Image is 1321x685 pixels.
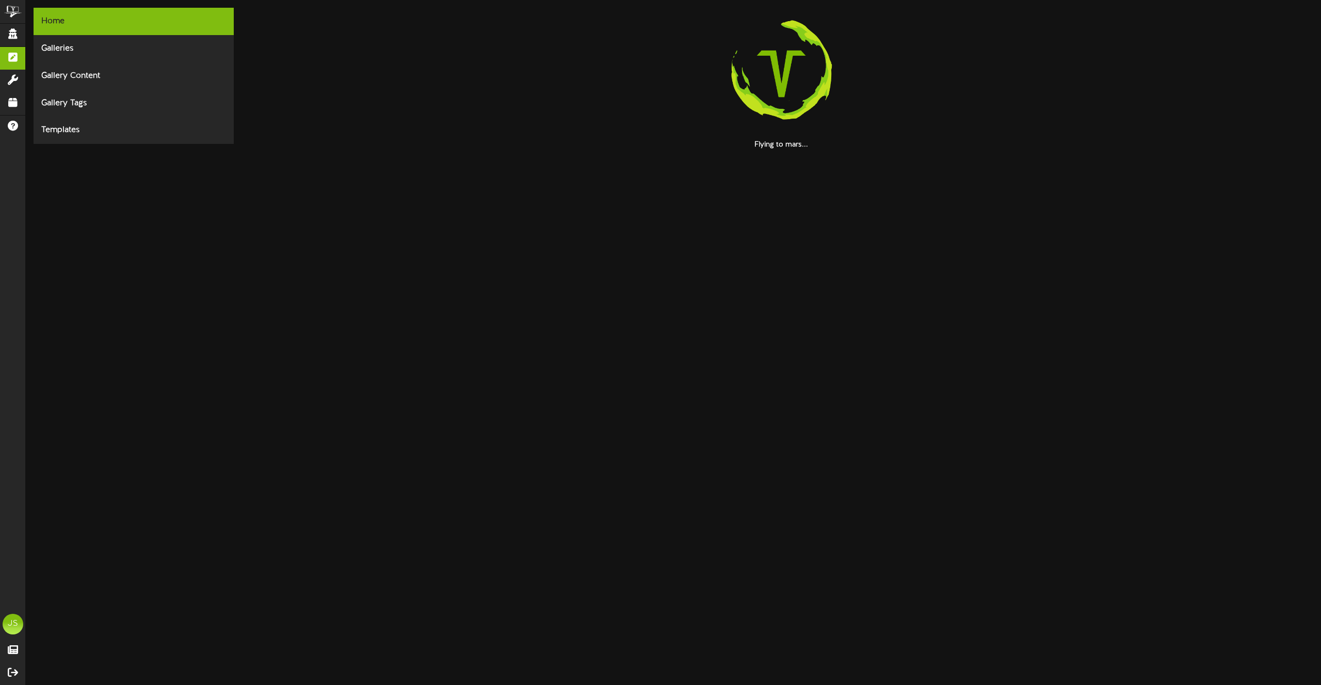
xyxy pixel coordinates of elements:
div: Templates [34,117,234,144]
strong: Flying to mars... [754,141,808,149]
div: JS [3,614,23,634]
div: Gallery Content [34,62,234,90]
div: Galleries [34,35,234,62]
img: loading-spinner-3.png [715,8,847,140]
div: Home [34,8,234,35]
div: Gallery Tags [34,90,234,117]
